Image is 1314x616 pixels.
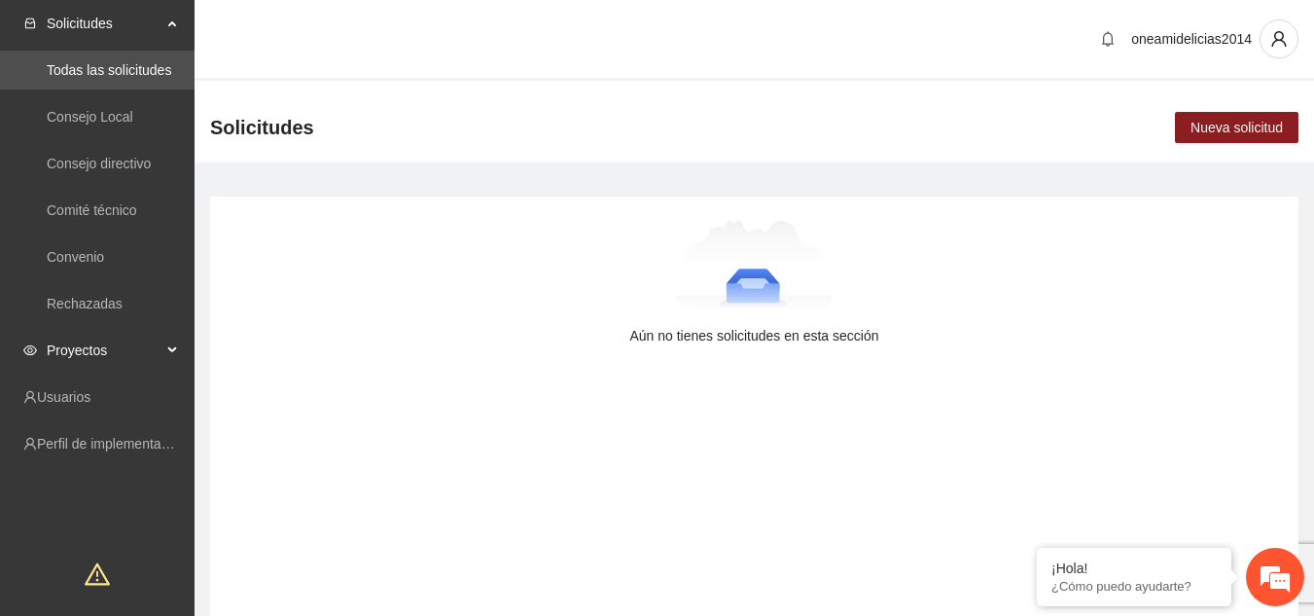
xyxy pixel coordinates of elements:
[1261,30,1297,48] span: user
[675,220,834,317] img: Aún no tienes solicitudes en esta sección
[47,109,133,125] a: Consejo Local
[1131,31,1252,47] span: oneamidelicias2014
[1175,112,1298,143] button: Nueva solicitud
[23,17,37,30] span: inbox
[47,296,123,311] a: Rechazadas
[23,344,37,357] span: eye
[47,156,151,171] a: Consejo directivo
[85,562,110,587] span: warning
[47,331,161,370] span: Proyectos
[1093,31,1122,47] span: bell
[47,249,104,265] a: Convenio
[241,325,1267,346] div: Aún no tienes solicitudes en esta sección
[210,112,314,143] span: Solicitudes
[47,62,171,78] a: Todas las solicitudes
[1092,23,1123,54] button: bell
[1051,561,1217,576] div: ¡Hola!
[37,436,189,452] a: Perfil de implementadora
[47,4,161,43] span: Solicitudes
[1051,579,1217,594] p: ¿Cómo puedo ayudarte?
[47,202,137,218] a: Comité técnico
[1260,19,1298,58] button: user
[1190,117,1283,138] span: Nueva solicitud
[37,389,90,405] a: Usuarios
